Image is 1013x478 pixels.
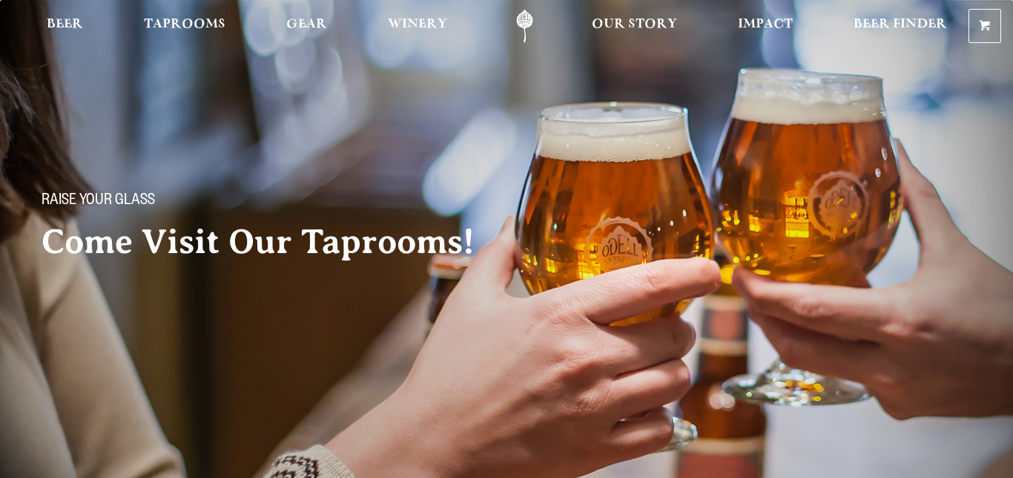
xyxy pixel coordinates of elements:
[738,19,793,30] span: Impact
[497,10,552,43] a: Odell Home
[37,10,93,43] a: Beer
[47,19,83,30] span: Beer
[42,223,504,261] h2: Come Visit Our Taprooms!
[144,19,225,30] span: Taprooms
[388,19,447,30] span: Winery
[844,10,957,43] a: Beer Finder
[277,10,337,43] a: Gear
[592,19,677,30] span: Our Story
[286,19,327,30] span: Gear
[582,10,687,43] a: Our Story
[42,192,155,212] span: Raise your glass
[134,10,235,43] a: Taprooms
[854,19,947,30] span: Beer Finder
[728,10,802,43] a: Impact
[378,10,457,43] a: Winery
